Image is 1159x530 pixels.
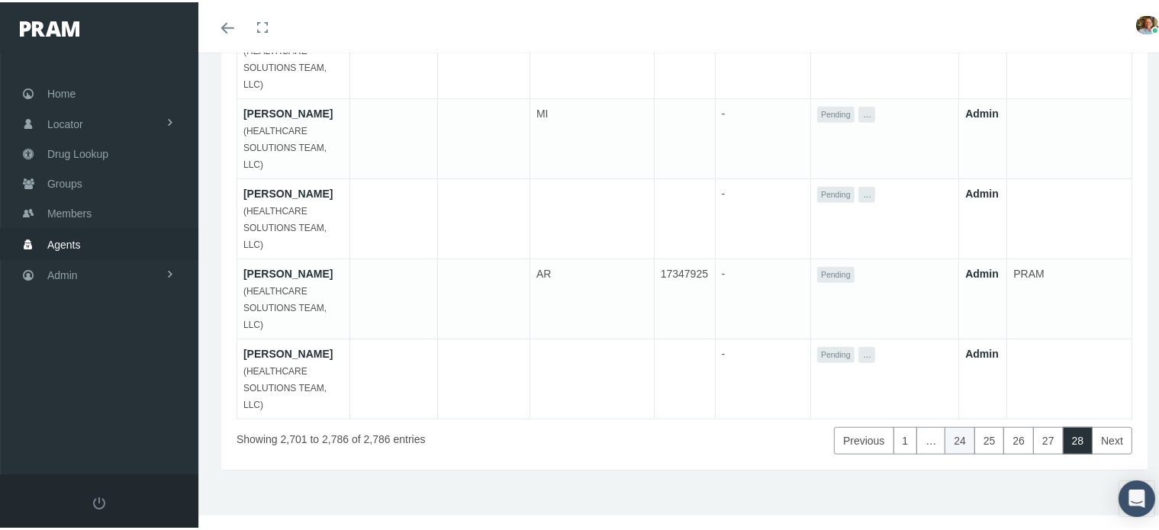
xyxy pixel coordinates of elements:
td: - [715,97,810,177]
a: Admin [965,105,999,117]
a: 26 [1003,425,1034,452]
span: Groups [47,167,82,196]
span: Drug Lookup [47,137,108,166]
a: 27 [1033,425,1064,452]
span: Agents [47,228,81,257]
td: MI [530,97,655,177]
span: Pending [817,104,855,120]
button: ... [858,185,875,201]
span: (HEALTHCARE SOLUTIONS TEAM, LLC) [243,364,327,408]
a: 28 [1063,425,1093,452]
span: Pending [817,345,855,361]
span: Locator [47,108,83,137]
a: Previous [834,425,893,452]
span: (HEALTHCARE SOLUTIONS TEAM, LLC) [243,124,327,168]
td: - [715,17,810,97]
span: Pending [817,185,855,201]
a: [PERSON_NAME] [243,345,333,358]
a: Admin [965,265,999,278]
a: [PERSON_NAME] [243,265,333,278]
a: Admin [965,345,999,358]
div: Open Intercom Messenger [1119,478,1155,515]
a: 24 [945,425,975,452]
td: AR [530,257,655,337]
img: PRAM_20_x_78.png [20,19,79,34]
span: Pending [817,265,855,281]
span: (HEALTHCARE SOLUTIONS TEAM, LLC) [243,284,327,328]
span: Members [47,197,92,226]
button: ... [858,345,875,361]
a: [PERSON_NAME] [243,105,333,117]
td: - [715,337,810,417]
button: ... [858,104,875,120]
img: S_Profile_Picture_15241.jpg [1136,14,1159,32]
span: Home [47,77,76,106]
a: Admin [965,185,999,198]
span: Admin [47,259,78,287]
a: 25 [974,425,1005,452]
a: 1 [893,425,918,452]
span: (HEALTHCARE SOLUTIONS TEAM, LLC) [243,43,327,88]
td: - [715,177,810,257]
a: [PERSON_NAME] [243,185,333,198]
a: … [916,425,945,452]
span: (HEALTHCARE SOLUTIONS TEAM, LLC) [243,204,327,248]
td: PRAM [1007,257,1132,337]
td: - [715,257,810,337]
td: 17347925 [654,257,715,337]
a: Next [1092,425,1132,452]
